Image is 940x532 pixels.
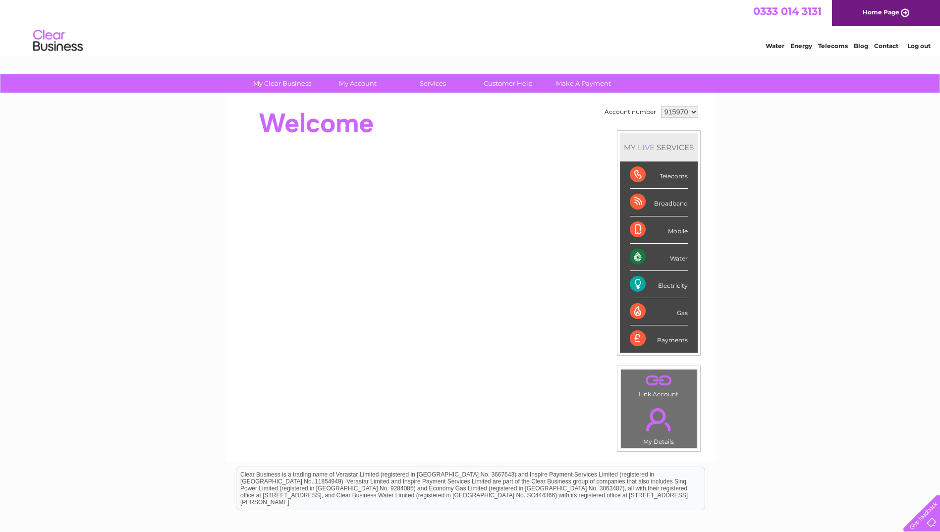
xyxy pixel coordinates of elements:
div: Electricity [630,271,688,298]
div: Mobile [630,216,688,244]
td: My Details [620,400,697,448]
td: Account number [602,104,659,120]
a: . [623,372,694,389]
div: Gas [630,298,688,325]
div: MY SERVICES [620,133,698,161]
a: Blog [854,42,868,50]
a: Make A Payment [543,74,624,93]
div: Water [630,244,688,271]
a: Services [392,74,474,93]
img: logo.png [33,26,83,56]
a: My Account [317,74,398,93]
a: My Clear Business [241,74,323,93]
div: Clear Business is a trading name of Verastar Limited (registered in [GEOGRAPHIC_DATA] No. 3667643... [236,5,705,48]
div: Telecoms [630,161,688,189]
a: Contact [874,42,898,50]
div: Payments [630,325,688,352]
td: Link Account [620,369,697,400]
a: Log out [907,42,931,50]
div: LIVE [636,143,657,152]
a: Energy [790,42,812,50]
a: Telecoms [818,42,848,50]
a: 0333 014 3131 [753,5,822,17]
div: Broadband [630,189,688,216]
a: Customer Help [467,74,549,93]
a: . [623,402,694,437]
a: Water [766,42,784,50]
